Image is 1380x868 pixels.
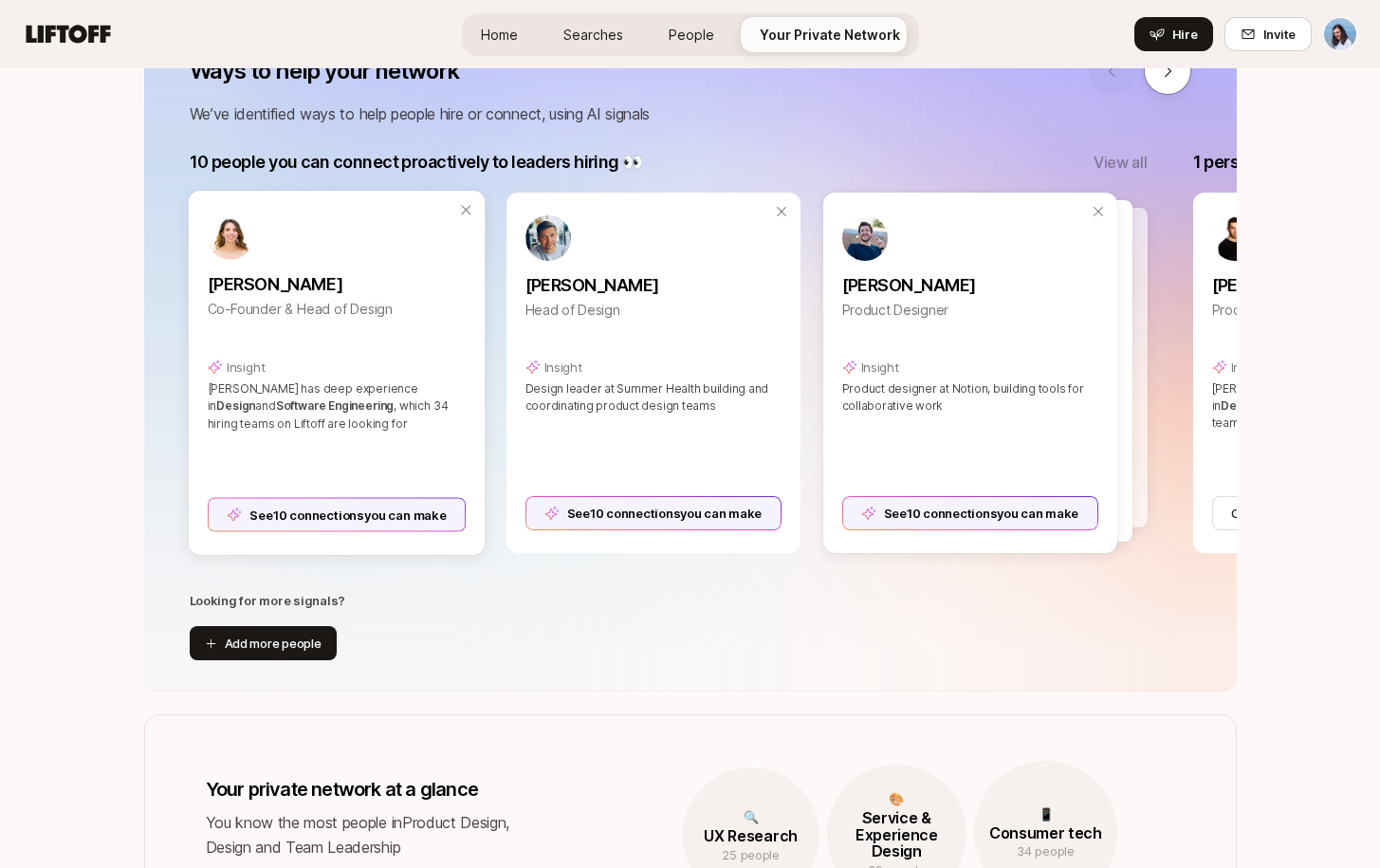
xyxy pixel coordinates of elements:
p: 10 people you can connect proactively to leaders hiring 👀 [190,149,643,175]
span: Home [481,25,518,45]
img: ACg8ocLvjhFXXvRClJjm-xPfkkp9veM7FpBgciPjquukK9GRrNvCg31i2A=s160-c [842,215,888,261]
span: Product designer at Notion, building tools for collaborative work [842,381,1084,413]
span: Design [1221,398,1260,413]
img: Dan Tase [1324,18,1356,50]
span: , which 34 hiring teams on Liftoff are looking for [207,398,448,430]
span: Your Private Network [760,25,900,45]
p: UX Research [683,828,819,845]
p: 25 people [683,845,819,864]
p: 🎨 [827,789,966,808]
p: Your private network at a glance [206,776,527,803]
p: Service & Experience Design [827,810,966,860]
a: Searches [548,17,638,52]
p: Head of Design [525,299,782,322]
p: Co-Founder & Head of Design [207,298,466,321]
img: ACg8ocKEKRaDdLI4UrBIVgU4GlSDRsaw4FFi6nyNfamyhzdGAwDX=s160-c [525,215,571,261]
span: and [255,398,275,413]
p: 34 people [974,841,1117,860]
img: d819d531_3fc3_409f_b672_51966401da63.jpg [1212,215,1258,261]
p: [PERSON_NAME] [207,271,466,298]
p: 📱 [974,804,1117,823]
p: Insight [861,358,899,377]
a: [PERSON_NAME] [842,261,1098,299]
p: Insight [544,358,582,377]
span: Searches [563,25,623,45]
a: Your Private Network [745,17,915,52]
p: Consumer tech [974,825,1117,842]
button: Dan Tase [1323,17,1357,51]
span: People [669,25,714,45]
a: [PERSON_NAME] [207,260,466,298]
p: Looking for more signals? [190,591,346,610]
button: View all [1094,150,1147,175]
a: People [653,17,729,52]
p: 🔍 [683,807,819,826]
p: [PERSON_NAME] [525,272,782,299]
span: [PERSON_NAME] has deep experience in [207,381,417,413]
button: Add more people [190,626,337,660]
p: Ways to help your network [190,58,459,84]
p: Product Designer [842,299,1098,322]
p: Insight [1231,358,1269,377]
button: Hire [1134,17,1213,51]
span: Hire [1172,25,1198,44]
p: [PERSON_NAME] [842,272,1098,299]
img: 8d0482ca_1812_4c98_b136_83a29d302753.jpg [207,213,252,259]
p: You know the most people in Product Design, Design and Team Leadership [206,810,527,859]
p: Insight [226,358,265,377]
span: Invite [1263,25,1296,44]
span: Design [216,398,255,413]
button: Invite [1224,17,1312,51]
span: Design leader at Summer Health building and coordinating product design teams [525,381,769,413]
a: Home [466,17,533,52]
span: Software Engineering [275,398,393,413]
p: We’ve identified ways to help people hire or connect, using AI signals [190,102,1191,126]
a: [PERSON_NAME] [525,261,782,299]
